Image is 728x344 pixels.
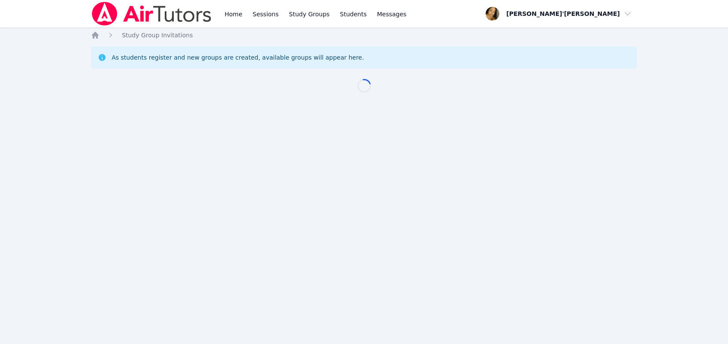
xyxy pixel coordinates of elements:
[377,10,407,18] span: Messages
[122,32,193,39] span: Study Group Invitations
[122,31,193,39] a: Study Group Invitations
[91,2,212,26] img: Air Tutors
[112,53,364,62] div: As students register and new groups are created, available groups will appear here.
[91,31,637,39] nav: Breadcrumb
